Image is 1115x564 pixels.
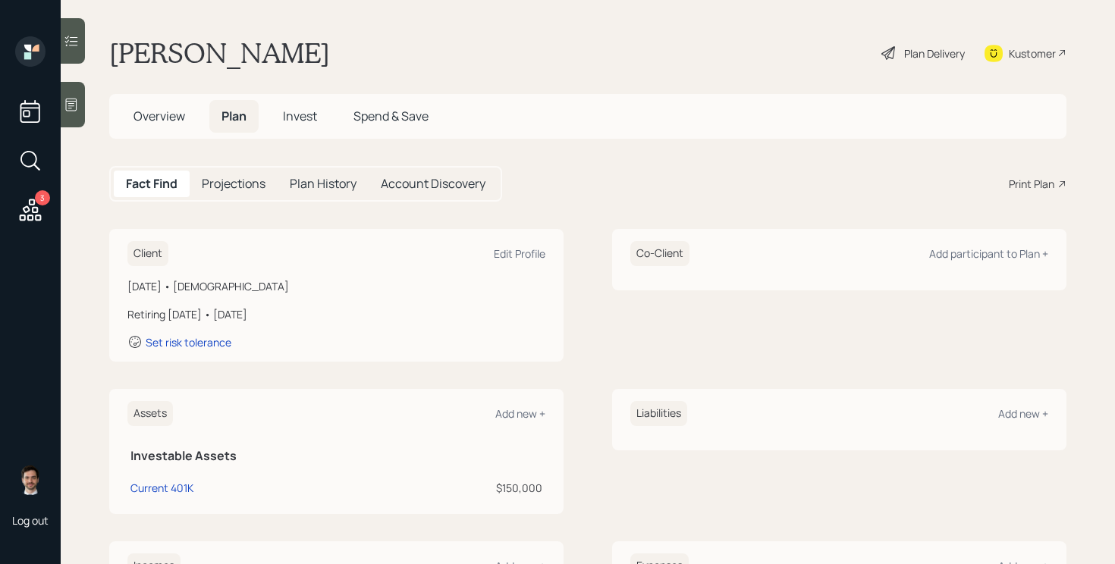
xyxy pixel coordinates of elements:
[146,335,231,349] div: Set risk tolerance
[127,401,173,426] h6: Assets
[495,406,545,421] div: Add new +
[1009,176,1054,192] div: Print Plan
[929,246,1048,261] div: Add participant to Plan +
[12,513,49,528] div: Log out
[127,241,168,266] h6: Client
[15,465,46,495] img: jonah-coleman-headshot.png
[381,177,485,191] h5: Account Discovery
[130,449,542,463] h5: Investable Assets
[290,177,356,191] h5: Plan History
[202,177,265,191] h5: Projections
[133,108,185,124] span: Overview
[126,177,177,191] h5: Fact Find
[130,480,193,496] div: Current 401K
[35,190,50,205] div: 3
[109,36,330,70] h1: [PERSON_NAME]
[221,108,247,124] span: Plan
[368,480,542,496] div: $150,000
[127,278,545,294] div: [DATE] • [DEMOGRAPHIC_DATA]
[630,401,687,426] h6: Liabilities
[127,306,545,322] div: Retiring [DATE] • [DATE]
[353,108,429,124] span: Spend & Save
[283,108,317,124] span: Invest
[494,246,545,261] div: Edit Profile
[630,241,689,266] h6: Co-Client
[1009,45,1056,61] div: Kustomer
[904,45,965,61] div: Plan Delivery
[998,406,1048,421] div: Add new +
